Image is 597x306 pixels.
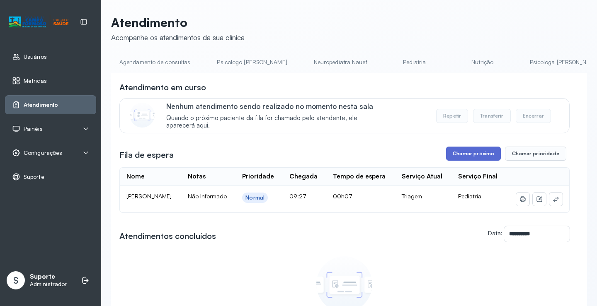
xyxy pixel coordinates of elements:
[126,173,145,181] div: Nome
[516,109,551,123] button: Encerrar
[166,102,386,111] p: Nenhum atendimento sendo realizado no momento nesta sala
[24,77,47,84] span: Métricas
[12,53,89,61] a: Usuários
[24,173,44,181] span: Suporte
[188,173,206,181] div: Notas
[289,193,306,200] span: 09:27
[24,101,58,108] span: Atendimento
[111,33,245,42] div: Acompanhe os atendimentos da sua clínica
[166,114,386,130] span: Quando o próximo paciente da fila for chamado pelo atendente, ele aparecerá aqui.
[458,173,498,181] div: Serviço Final
[119,230,216,242] h3: Atendimentos concluídos
[111,15,245,30] p: Atendimento
[242,173,274,181] div: Prioridade
[306,55,376,69] a: Neuropediatra Nauef
[30,281,67,288] p: Administrador
[209,55,295,69] a: Psicologo [PERSON_NAME]
[9,15,68,29] img: Logotipo do estabelecimento
[505,147,566,161] button: Chamar prioridade
[130,103,155,128] img: Imagem de CalloutCard
[111,55,199,69] a: Agendamento de consultas
[458,193,481,200] span: Pediatria
[126,193,172,200] span: [PERSON_NAME]
[289,173,318,181] div: Chegada
[402,173,442,181] div: Serviço Atual
[488,229,502,236] label: Data:
[12,101,89,109] a: Atendimento
[454,55,512,69] a: Nutrição
[245,194,265,201] div: Normal
[386,55,444,69] a: Pediatria
[473,109,511,123] button: Transferir
[446,147,501,161] button: Chamar próximo
[119,82,206,93] h3: Atendimento em curso
[24,53,47,60] span: Usuários
[24,125,43,133] span: Painéis
[333,173,386,181] div: Tempo de espera
[333,193,352,200] span: 00h07
[12,77,89,85] a: Métricas
[436,109,468,123] button: Repetir
[402,193,445,200] div: Triagem
[30,273,67,281] p: Suporte
[24,149,62,157] span: Configurações
[119,149,174,161] h3: Fila de espera
[188,193,227,200] span: Não Informado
